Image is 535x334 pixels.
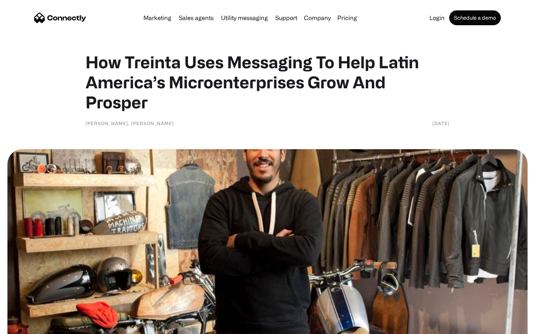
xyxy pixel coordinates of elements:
a: Login [427,15,448,21]
a: Marketing [140,15,174,21]
a: Support [272,15,300,21]
aside: Language selected: English [7,321,45,331]
a: Sales agents [176,15,217,21]
ul: Language list [15,321,45,331]
div: [DATE] [432,119,450,127]
a: Utility messaging [218,15,271,21]
h1: How Treinta Uses Messaging To Help Latin America’s Microenterprises Grow And Prosper [85,52,450,112]
div: [PERSON_NAME], [PERSON_NAME] [85,119,174,127]
a: Pricing [334,15,360,21]
div: Company [304,13,331,23]
a: Schedule a demo [449,10,501,25]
